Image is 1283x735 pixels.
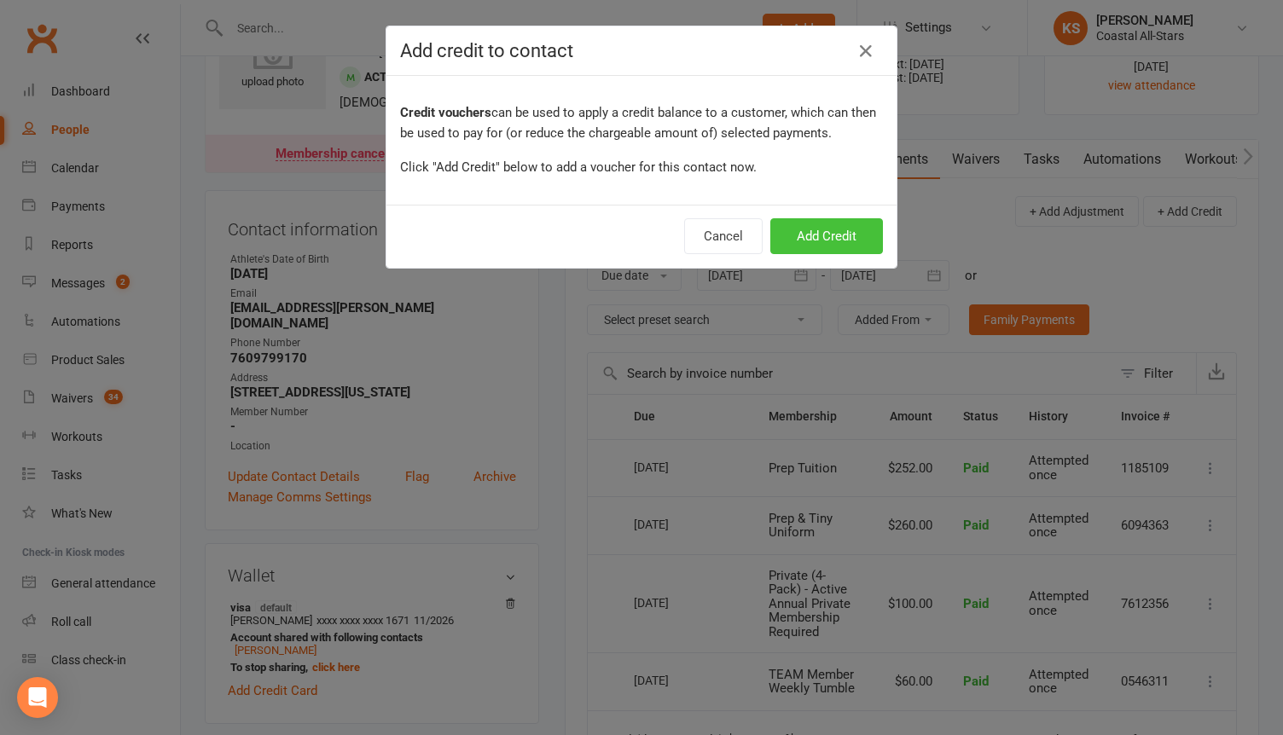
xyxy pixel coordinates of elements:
strong: Credit vouchers [400,105,491,120]
h4: Add credit to contact [400,40,883,61]
span: Click "Add Credit" below to add a voucher for this contact now. [400,159,757,175]
button: Add Credit [770,218,883,254]
div: Open Intercom Messenger [17,677,58,718]
span: can be used to apply a credit balance to a customer, which can then be used to pay for (or reduce... [400,105,876,141]
button: Cancel [684,218,763,254]
button: Close [852,38,880,65]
